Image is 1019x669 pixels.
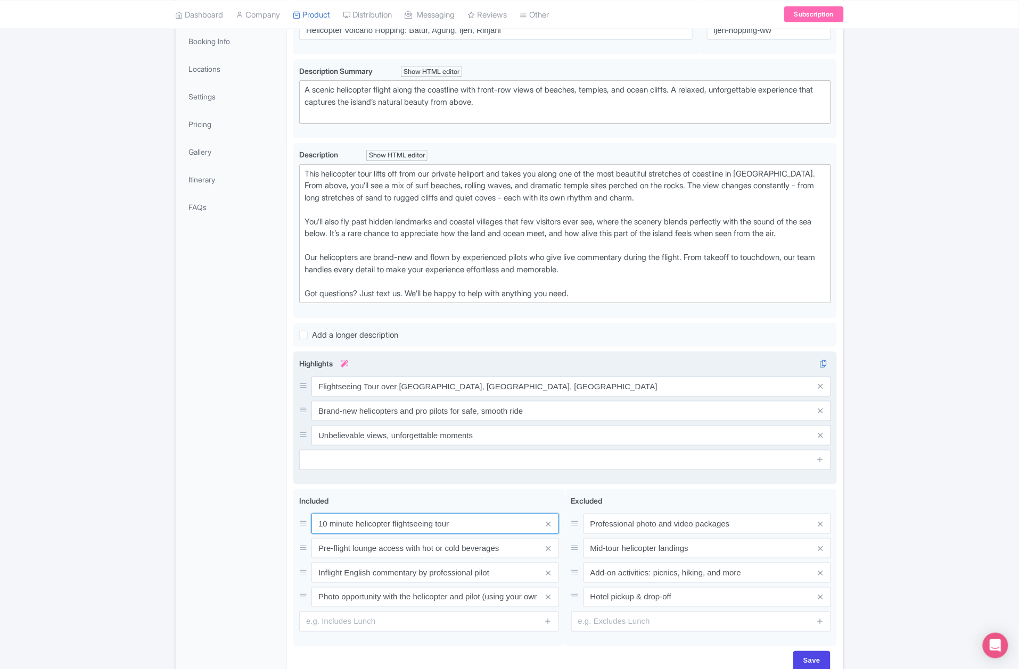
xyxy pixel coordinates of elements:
a: Subscription [784,6,844,22]
span: Excluded [571,496,603,505]
input: e.g. Includes Lunch [299,612,559,632]
span: Description Summary [299,66,374,76]
span: Description [299,150,340,159]
a: Gallery [178,140,284,164]
div: Open Intercom Messenger [983,633,1008,658]
a: Itinerary [178,168,284,191]
input: e.g. Excludes Lunch [571,612,831,632]
div: This helicopter tour lifts off from our private heliport and takes you along one of the most beau... [305,168,826,300]
div: Show HTML editor [401,66,462,78]
div: Show HTML editor [366,150,428,161]
span: Add a longer description [312,330,398,340]
a: Booking Info [178,29,284,53]
span: Highlights [299,359,333,368]
div: A scenic helicopter flight along the coastline with front-row views of beaches, temples, and ocea... [305,84,826,120]
a: FAQs [178,195,284,219]
a: Settings [178,85,284,108]
span: Included [299,496,328,505]
a: Locations [178,57,284,81]
a: Pricing [178,112,284,136]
